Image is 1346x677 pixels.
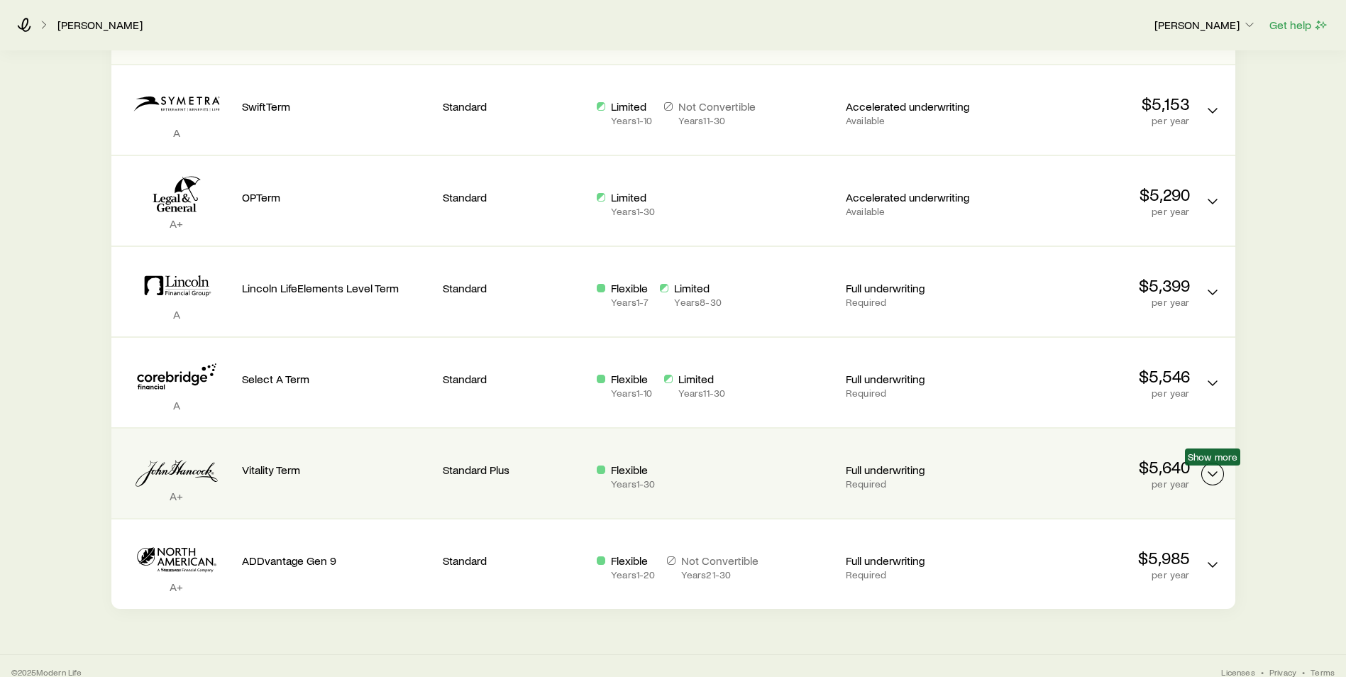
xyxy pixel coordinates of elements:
p: Years 21 - 30 [681,569,758,580]
p: Full underwriting [846,372,988,386]
p: per year [1000,206,1190,217]
p: OPTerm [242,190,432,204]
button: Get help [1269,17,1329,33]
p: Select A Term [242,372,432,386]
p: A [123,398,231,412]
p: Vitality Term [242,463,432,477]
p: Flexible [611,372,652,386]
p: Accelerated underwriting [846,99,988,114]
p: Available [846,115,988,126]
p: per year [1000,115,1190,126]
p: Required [846,478,988,490]
p: $5,985 [1000,548,1190,568]
p: Standard [443,372,585,386]
p: Limited [678,372,726,386]
p: per year [1000,387,1190,399]
p: Flexible [611,463,655,477]
p: A+ [123,216,231,231]
p: A+ [123,489,231,503]
p: Years 8 - 30 [674,297,721,308]
p: per year [1000,297,1190,308]
p: A+ [123,580,231,594]
p: $5,290 [1000,185,1190,204]
p: Required [846,387,988,399]
p: $5,546 [1000,366,1190,386]
span: Show more [1188,451,1237,463]
p: A [123,307,231,321]
p: $5,640 [1000,457,1190,477]
p: Years 1 - 20 [611,569,655,580]
p: ADDvantage Gen 9 [242,554,432,568]
p: Accelerated underwriting [846,190,988,204]
p: Full underwriting [846,554,988,568]
p: Years 1 - 10 [611,387,652,399]
p: Years 1 - 30 [611,206,655,217]
a: [PERSON_NAME] [57,18,143,32]
p: Standard Plus [443,463,585,477]
p: Lincoln LifeElements Level Term [242,281,432,295]
p: $5,399 [1000,275,1190,295]
p: Not Convertible [681,554,758,568]
p: A [123,126,231,140]
p: [PERSON_NAME] [1154,18,1257,32]
p: Required [846,569,988,580]
p: Standard [443,554,585,568]
p: Years 1 - 30 [611,478,655,490]
p: Limited [674,281,721,295]
p: Standard [443,190,585,204]
div: Term quotes [111,24,1235,609]
p: Years 1 - 7 [611,297,649,308]
p: Years 1 - 10 [611,115,652,126]
p: Flexible [611,554,655,568]
p: $5,153 [1000,94,1190,114]
p: Standard [443,99,585,114]
p: per year [1000,569,1190,580]
p: SwiftTerm [242,99,432,114]
p: Full underwriting [846,281,988,295]
button: [PERSON_NAME] [1154,17,1257,34]
p: Years 11 - 30 [678,387,726,399]
p: Limited [611,99,652,114]
p: Years 11 - 30 [678,115,756,126]
p: per year [1000,478,1190,490]
p: Standard [443,281,585,295]
p: Full underwriting [846,463,988,477]
p: Flexible [611,281,649,295]
p: Limited [611,190,655,204]
p: Required [846,297,988,308]
p: Available [846,206,988,217]
p: Not Convertible [678,99,756,114]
